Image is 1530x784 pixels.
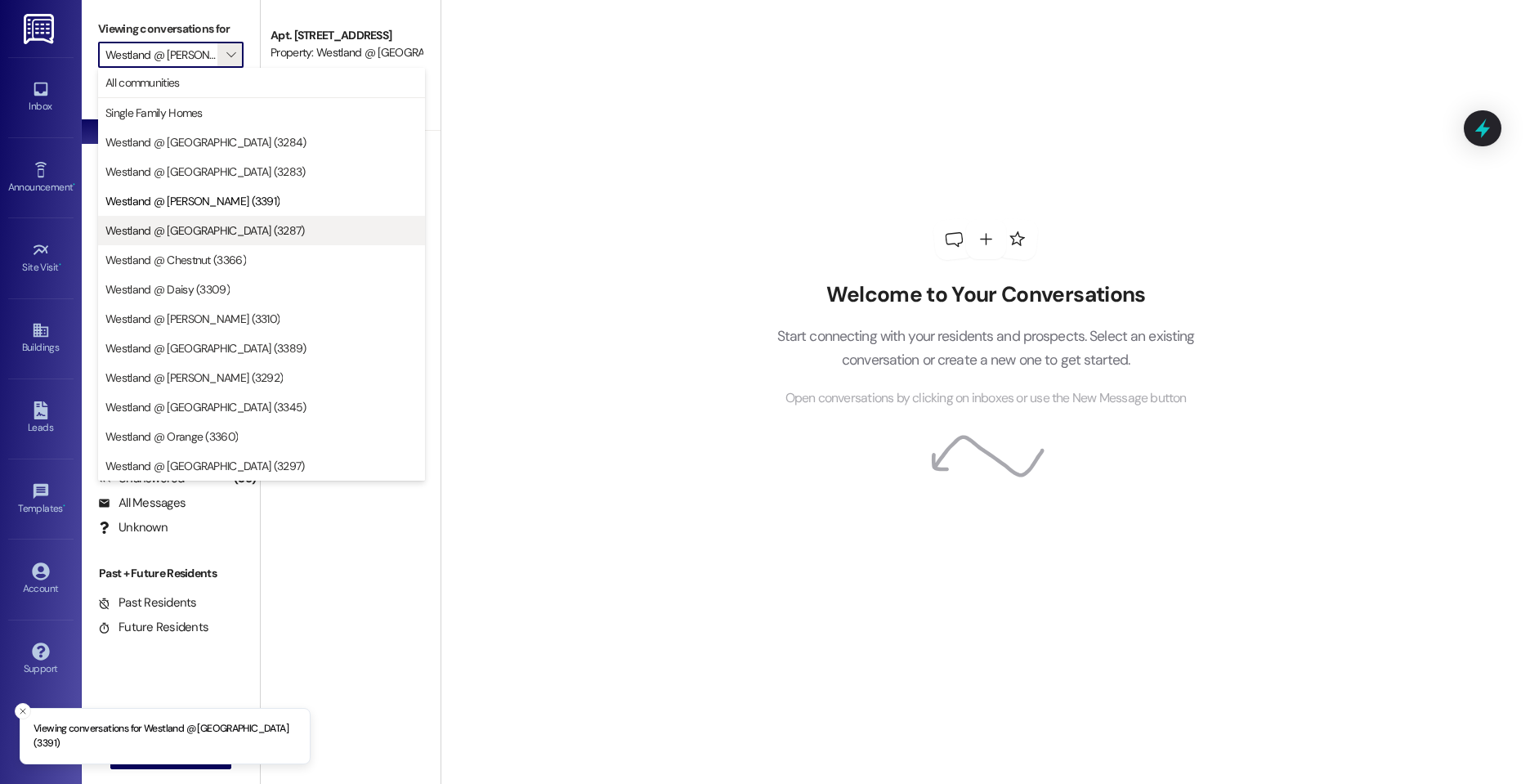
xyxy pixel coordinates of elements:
[59,259,61,271] span: •
[73,179,75,190] span: •
[63,500,65,512] span: •
[271,27,422,44] div: Apt. [STREET_ADDRESS]
[8,638,74,682] a: Support
[105,281,230,298] span: Westland @ Daisy (3309)
[105,252,246,268] span: Westland @ Chestnut (3366)
[105,428,238,445] span: Westland @ Orange (3360)
[226,48,235,61] i: 
[105,42,217,68] input: All communities
[105,340,306,356] span: Westland @ [GEOGRAPHIC_DATA] (3389)
[105,370,283,386] span: Westland @ [PERSON_NAME] (3292)
[105,105,203,121] span: Single Family Homes
[271,44,422,61] div: Property: Westland @ [GEOGRAPHIC_DATA] (3391)
[752,282,1219,308] h2: Welcome to Your Conversations
[98,594,197,612] div: Past Residents
[105,193,280,209] span: Westland @ [PERSON_NAME] (3391)
[15,703,31,719] button: Close toast
[8,477,74,522] a: Templates •
[8,316,74,361] a: Buildings
[82,440,260,457] div: Residents
[357,66,439,81] span: [PERSON_NAME]
[105,311,280,327] span: Westland @ [PERSON_NAME] (3310)
[8,558,74,602] a: Account
[105,399,306,415] span: Westland @ [GEOGRAPHIC_DATA] (3345)
[24,14,57,44] img: ResiDesk Logo
[105,458,305,474] span: Westland @ [GEOGRAPHIC_DATA] (3297)
[82,565,260,582] div: Past + Future Residents
[105,134,306,150] span: Westland @ [GEOGRAPHIC_DATA] (3284)
[98,619,208,636] div: Future Residents
[271,66,357,81] span: [PERSON_NAME]
[8,75,74,119] a: Inbox
[98,495,186,512] div: All Messages
[82,316,260,333] div: Prospects
[8,396,74,441] a: Leads
[98,519,168,536] div: Unknown
[8,236,74,280] a: Site Visit •
[34,722,297,750] p: Viewing conversations for Westland @ [GEOGRAPHIC_DATA] (3391)
[785,388,1187,409] span: Open conversations by clicking on inboxes or use the New Message button
[752,325,1219,371] p: Start connecting with your residents and prospects. Select an existing conversation or create a n...
[105,74,180,91] span: All communities
[105,222,305,239] span: Westland @ [GEOGRAPHIC_DATA] (3287)
[98,16,244,42] label: Viewing conversations for
[105,164,306,180] span: Westland @ [GEOGRAPHIC_DATA] (3283)
[82,92,260,110] div: Prospects + Residents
